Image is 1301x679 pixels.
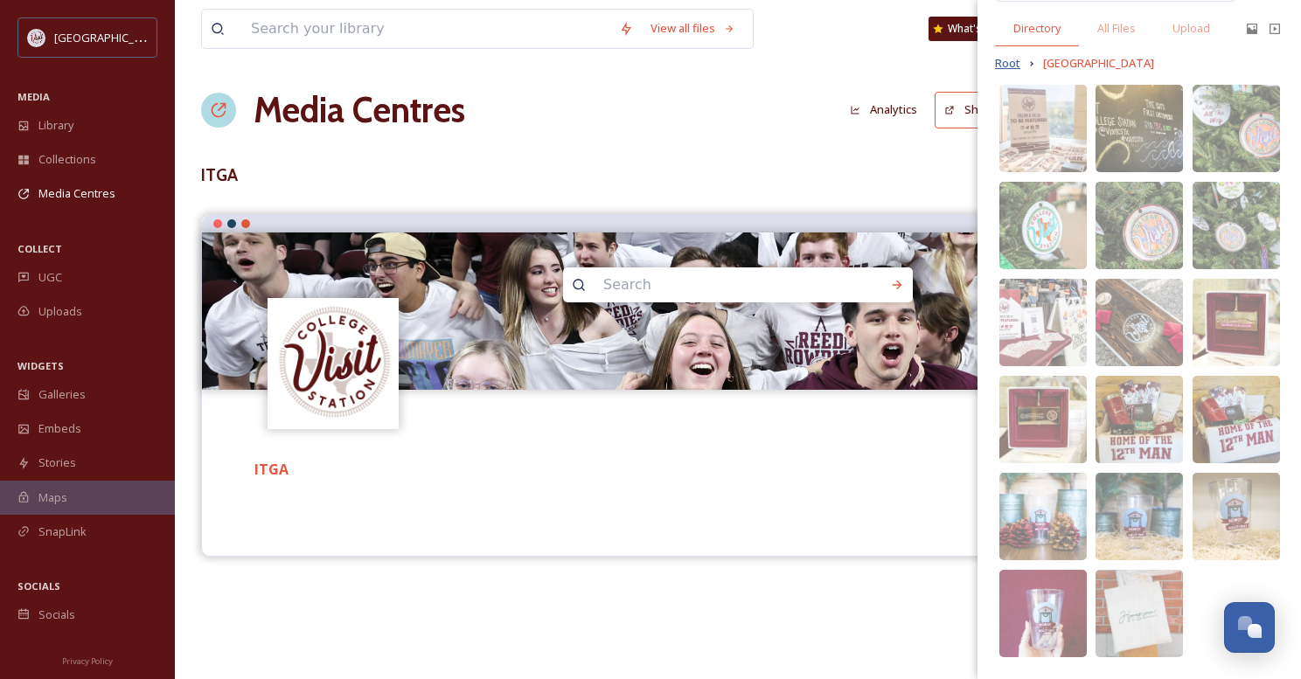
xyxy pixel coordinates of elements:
[270,300,397,426] img: CollegeStation_Visit_Bug_Color.png
[1096,376,1183,463] img: 8fdb45e5-7f73-4452-8804-2337118774c9.jpg
[1013,20,1061,37] span: Directory
[1096,279,1183,366] img: 9644452e-7580-4d8e-8522-8c5389542f85.jpg
[17,579,60,592] span: SOCIALS
[38,489,67,506] span: Maps
[38,606,75,623] span: Socials
[1193,279,1280,366] img: 68d9633b-a43c-454b-8f2f-ccff87fc3633.jpg
[38,151,96,168] span: Collections
[841,93,926,127] button: Analytics
[38,523,87,540] span: SnapLink
[62,649,113,670] a: Privacy Policy
[201,163,1275,188] h3: ITGA
[1193,85,1280,172] img: 89727a37-afe3-43fd-ae66-c9aeaa116e08.jpg
[202,232,1274,390] img: COLLEGE STATION, TX - 20240210 - Texas A&M Aggies Men's Basketball vs. Tennessee Volunteers.jpg
[929,17,1016,41] a: What's New
[1096,570,1183,657] img: a410a0c7-e555-459d-bd03-6fed8efb8f8d.jpg
[254,84,465,136] a: Media Centres
[38,454,76,471] span: Stories
[38,420,81,437] span: Embeds
[999,279,1087,366] img: 45585d7b-35ad-4c9e-9989-19bf901fc2d1.jpg
[841,93,935,127] a: Analytics
[54,29,165,45] span: [GEOGRAPHIC_DATA]
[995,55,1020,72] span: Root
[1193,182,1280,269] img: b3418d42-2c9c-49f4-840c-87a70e1da41b.jpg
[1097,20,1136,37] span: All Files
[17,242,62,255] span: COLLECT
[1096,473,1183,560] img: edd1adc8-48d8-4e07-9070-3cd602f8177e.jpg
[254,460,289,479] strong: ITGA
[1172,20,1210,37] span: Upload
[38,303,82,320] span: Uploads
[1193,473,1280,560] img: 89698ab5-e573-4c0b-bb29-5b8ac5b9f5bc.jpg
[1224,602,1275,653] button: Open Chat
[242,10,610,48] input: Search your library
[1096,85,1183,172] img: 0822a57a-3675-4f4a-9924-a883c55f053b.jpg
[38,117,73,134] span: Library
[62,655,113,667] span: Privacy Policy
[999,376,1087,463] img: 2227b680-ea9a-427a-81e6-fb7ea43df556.jpg
[38,269,62,286] span: UGC
[38,185,115,202] span: Media Centres
[935,92,1005,128] button: Share
[999,473,1087,560] img: f87d6744-553e-41da-8042-0171569e3366.jpg
[1043,55,1154,72] span: [GEOGRAPHIC_DATA]
[17,359,64,372] span: WIDGETS
[1096,182,1183,269] img: 812eb0ff-ab08-43f2-9c2a-80c8092d2334.jpg
[1193,376,1280,463] img: 5db25496-f1f7-462b-b250-18f752bf0260.jpg
[999,570,1087,657] img: bb79c33b-98a6-4286-a1a8-7bc9b5a8262f.jpg
[38,386,86,403] span: Galleries
[999,182,1087,269] img: 5a9d4d22-10fd-4ad2-a04b-ab8a074dff80.jpg
[642,11,744,45] a: View all files
[595,266,834,304] input: Search
[999,85,1087,172] img: a8b6c34c-3f63-4e6f-b697-2a68e2b5842c.jpg
[17,90,50,103] span: MEDIA
[28,29,45,46] img: CollegeStation_Visit_Bug_Color.png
